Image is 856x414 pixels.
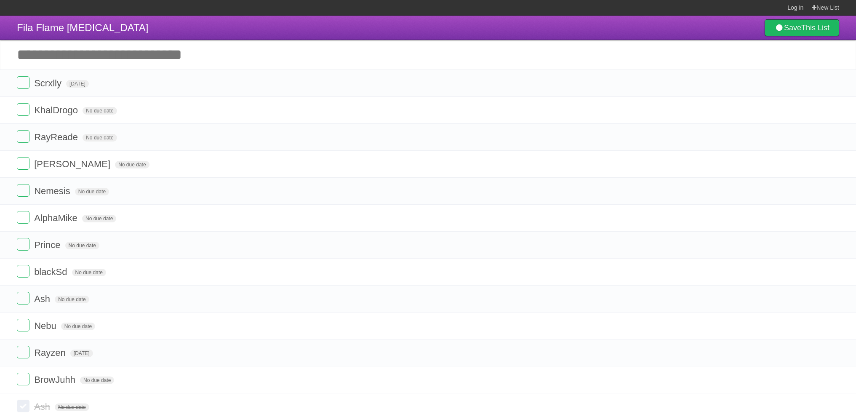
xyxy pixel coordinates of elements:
[17,373,29,385] label: Done
[34,132,80,142] span: RayReade
[34,159,112,169] span: [PERSON_NAME]
[34,240,62,250] span: Prince
[17,292,29,304] label: Done
[34,213,80,223] span: AlphaMike
[17,103,29,116] label: Done
[801,24,829,32] b: This List
[34,374,77,385] span: BrowJuhh
[34,267,69,277] span: blackSd
[65,242,99,249] span: No due date
[55,296,89,303] span: No due date
[34,401,52,412] span: Ash
[61,323,95,330] span: No due date
[17,346,29,358] label: Done
[34,186,72,196] span: Nemesis
[765,19,839,36] a: SaveThis List
[34,294,52,304] span: Ash
[17,238,29,251] label: Done
[17,265,29,278] label: Done
[17,157,29,170] label: Done
[17,400,29,412] label: Done
[34,347,68,358] span: Rayzen
[34,78,64,88] span: Scrxlly
[34,321,59,331] span: Nebu
[80,377,114,384] span: No due date
[115,161,149,168] span: No due date
[55,403,89,411] span: No due date
[17,22,149,33] span: Fila Flame [MEDICAL_DATA]
[66,80,89,88] span: [DATE]
[70,350,93,357] span: [DATE]
[82,215,116,222] span: No due date
[17,184,29,197] label: Done
[17,76,29,89] label: Done
[75,188,109,195] span: No due date
[17,130,29,143] label: Done
[17,211,29,224] label: Done
[83,134,117,142] span: No due date
[34,105,80,115] span: KhalDrogo
[83,107,117,115] span: No due date
[17,319,29,331] label: Done
[72,269,106,276] span: No due date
